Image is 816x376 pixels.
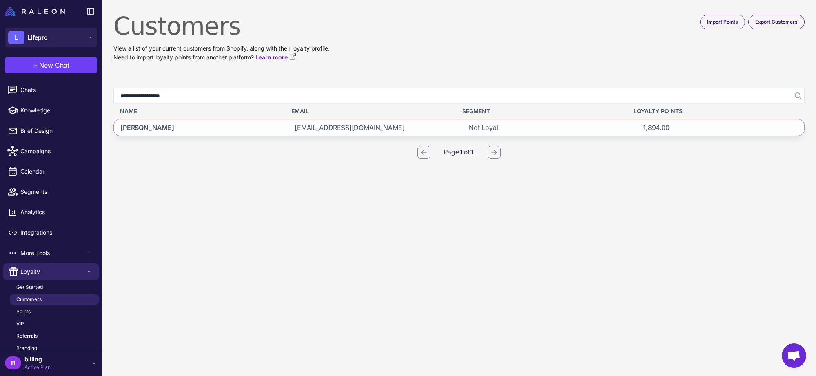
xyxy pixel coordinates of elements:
[16,320,24,328] span: VIP
[16,296,42,303] span: Customers
[16,308,31,315] span: Points
[782,343,806,368] div: Open chat
[28,33,48,42] span: Lifepro
[20,187,92,196] span: Segments
[5,28,97,47] button: LLifepro
[10,343,99,354] a: Branding
[16,345,37,352] span: Branding
[470,148,475,156] strong: 1
[5,57,97,73] button: +New Chat
[255,53,297,62] a: Learn more
[5,7,68,16] a: Raleon Logo
[113,119,805,136] div: [PERSON_NAME][EMAIL_ADDRESS][DOMAIN_NAME]Not Loyal1,894.00
[10,294,99,305] a: Customers
[20,228,92,237] span: Integrations
[3,163,99,180] a: Calendar
[20,86,92,95] span: Chats
[707,18,738,26] span: Import Points
[443,147,474,158] p: Page of
[8,31,24,44] div: L
[16,284,43,291] span: Get Started
[113,11,805,41] h1: Customers
[24,364,51,371] span: Active Plan
[459,148,464,156] strong: 1
[634,107,683,116] span: Loyalty Points
[462,107,490,116] span: Segment
[3,224,99,241] a: Integrations
[120,123,174,132] span: [PERSON_NAME]
[790,88,805,103] button: Search
[113,44,805,53] p: View a list of your current customers from Shopify, along with their loyalty profile.
[120,107,137,116] span: Name
[20,248,86,257] span: More Tools
[39,60,69,70] span: New Chat
[113,53,805,62] p: Need to import loyalty points from another platform?
[10,282,99,292] a: Get Started
[3,102,99,119] a: Knowledge
[3,143,99,160] a: Campaigns
[20,208,92,217] span: Analytics
[10,306,99,317] a: Points
[3,81,99,99] a: Chats
[10,331,99,341] a: Referrals
[3,204,99,221] a: Analytics
[755,18,798,26] span: Export Customers
[20,267,86,276] span: Loyalty
[20,126,92,135] span: Brief Design
[10,319,99,329] a: VIP
[16,332,38,340] span: Referrals
[20,106,92,115] span: Knowledge
[33,60,38,70] span: +
[291,107,309,116] span: Email
[5,356,21,369] div: B
[24,355,51,364] span: billing
[643,123,670,132] span: 1,894.00
[469,123,498,132] span: Not Loyal
[5,7,65,16] img: Raleon Logo
[20,147,92,156] span: Campaigns
[295,123,405,132] span: [EMAIL_ADDRESS][DOMAIN_NAME]
[3,122,99,139] a: Brief Design
[20,167,92,176] span: Calendar
[3,183,99,200] a: Segments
